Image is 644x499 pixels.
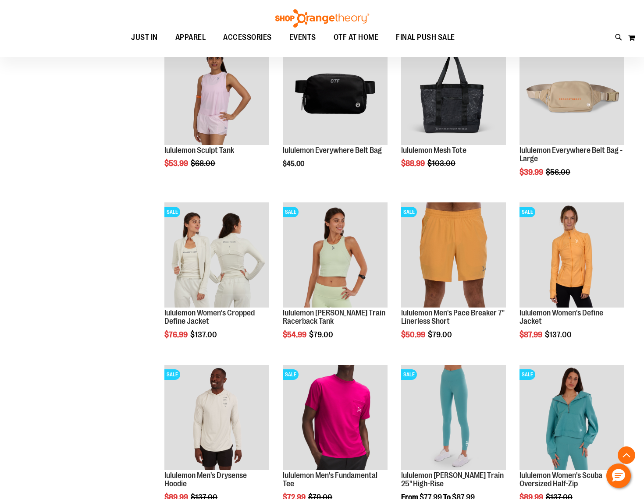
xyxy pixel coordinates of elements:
[167,28,215,47] a: APPAREL
[519,202,624,307] img: Product image for lululemon Define Jacket
[283,308,385,326] a: lululemon [PERSON_NAME] Train Racerback Tank
[545,330,573,339] span: $137.00
[283,207,299,217] span: SALE
[278,198,392,361] div: product
[289,28,316,47] span: EVENTS
[519,369,535,380] span: SALE
[401,369,417,380] span: SALE
[519,40,624,146] a: Product image for lululemon Everywhere Belt Bag Large
[325,28,388,48] a: OTF AT HOME
[164,159,189,168] span: $53.99
[164,330,189,339] span: $76.99
[519,202,624,308] a: Product image for lululemon Define JacketSALE
[164,202,269,308] a: Product image for lululemon Define Jacket CroppedSALE
[175,28,206,47] span: APPAREL
[401,207,417,217] span: SALE
[191,159,217,168] span: $68.00
[396,28,455,47] span: FINAL PUSH SALE
[519,168,544,177] span: $39.99
[164,40,269,146] a: Main Image of 1538347SALE
[164,40,269,145] img: Main Image of 1538347
[164,202,269,307] img: Product image for lululemon Define Jacket Cropped
[214,28,281,48] a: ACCESSORIES
[515,35,629,199] div: product
[164,471,247,488] a: lululemon Men's Drysense Hoodie
[606,464,631,488] button: Hello, have a question? Let’s chat.
[519,146,623,163] a: lululemon Everywhere Belt Bag - Large
[618,446,635,464] button: Back To Top
[519,330,544,339] span: $87.99
[397,198,510,361] div: product
[401,365,506,470] img: Product image for lululemon Womens Wunder Train High-Rise Tight 25in
[519,365,624,470] img: Product image for lululemon Womens Scuba Oversized Half Zip
[401,330,427,339] span: $50.99
[519,308,603,326] a: lululemon Women's Define Jacket
[278,35,392,190] div: product
[160,198,274,361] div: product
[401,202,506,308] a: Product image for lululemon Pace Breaker Short 7in LinerlessSALE
[283,40,388,145] img: lululemon Everywhere Belt Bag
[281,28,325,48] a: EVENTS
[283,330,308,339] span: $54.99
[164,146,234,155] a: lululemon Sculpt Tank
[401,308,504,326] a: lululemon Men's Pace Breaker 7" Linerless Short
[515,198,629,361] div: product
[401,146,466,155] a: lululemon Mesh Tote
[164,365,269,471] a: Product image for lululemon Mens Drysense Hoodie BoneSALE
[283,202,388,307] img: Product image for lululemon Wunder Train Racerback Tank
[274,9,370,28] img: Shop Orangetheory
[160,35,274,190] div: product
[131,28,158,47] span: JUST IN
[223,28,272,47] span: ACCESSORIES
[283,365,388,471] a: OTF lululemon Mens The Fundamental T Wild BerrySALE
[283,365,388,470] img: OTF lululemon Mens The Fundamental T Wild Berry
[283,160,306,168] span: $45.00
[164,207,180,217] span: SALE
[519,471,602,488] a: lululemon Women's Scuba Oversized Half-Zip
[164,365,269,470] img: Product image for lululemon Mens Drysense Hoodie Bone
[427,159,457,168] span: $103.00
[397,35,510,190] div: product
[164,369,180,380] span: SALE
[334,28,379,47] span: OTF AT HOME
[122,28,167,48] a: JUST IN
[387,28,464,48] a: FINAL PUSH SALE
[401,202,506,307] img: Product image for lululemon Pace Breaker Short 7in Linerless
[401,471,504,488] a: lululemon [PERSON_NAME] Train 25" High-Rise
[401,40,506,145] img: Product image for lululemon Mesh Tote
[519,40,624,145] img: Product image for lululemon Everywhere Belt Bag Large
[190,330,218,339] span: $137.00
[428,330,453,339] span: $79.00
[519,207,535,217] span: SALE
[401,365,506,471] a: Product image for lululemon Womens Wunder Train High-Rise Tight 25inSALE
[283,369,299,380] span: SALE
[283,146,382,155] a: lululemon Everywhere Belt Bag
[283,40,388,146] a: lululemon Everywhere Belt Bag
[401,159,426,168] span: $88.99
[164,308,255,326] a: lululemon Women's Cropped Define Jacket
[309,330,334,339] span: $79.00
[401,40,506,146] a: Product image for lululemon Mesh ToteSALE
[283,202,388,308] a: Product image for lululemon Wunder Train Racerback TankSALE
[546,168,572,177] span: $56.00
[283,471,377,488] a: lululemon Men's Fundamental Tee
[519,365,624,471] a: Product image for lululemon Womens Scuba Oversized Half ZipSALE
